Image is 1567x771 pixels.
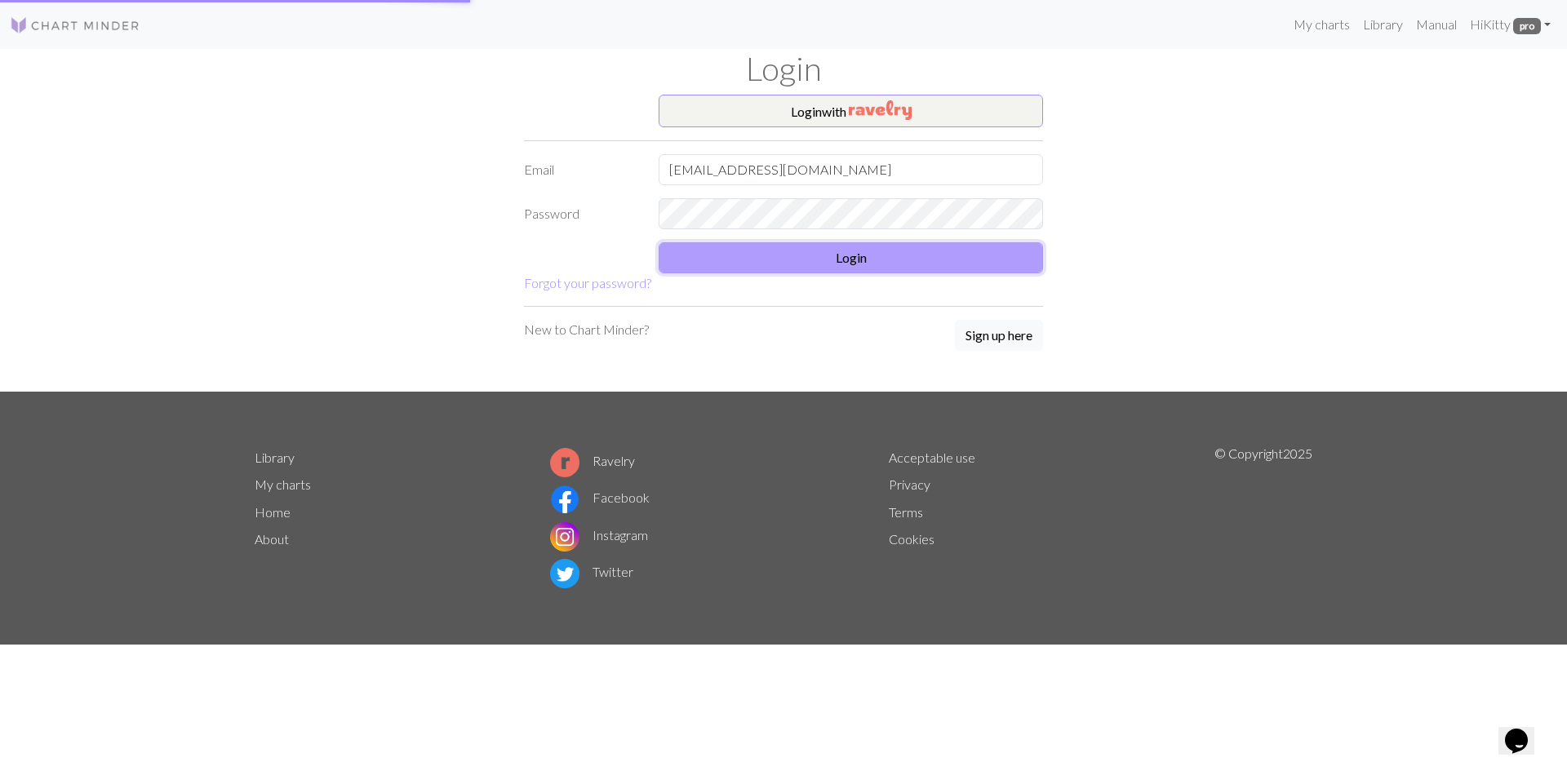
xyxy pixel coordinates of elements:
[1463,8,1557,41] a: HiKitty pro
[550,522,579,552] img: Instagram logo
[514,154,649,185] label: Email
[550,490,650,505] a: Facebook
[550,564,633,579] a: Twitter
[255,450,295,465] a: Library
[1513,18,1541,34] span: pro
[550,527,648,543] a: Instagram
[550,453,635,468] a: Ravelry
[255,504,291,520] a: Home
[550,485,579,514] img: Facebook logo
[255,476,311,492] a: My charts
[659,242,1043,273] button: Login
[955,320,1043,352] a: Sign up here
[255,531,289,547] a: About
[659,95,1043,127] button: Loginwith
[1356,8,1409,41] a: Library
[955,320,1043,351] button: Sign up here
[1287,8,1356,41] a: My charts
[514,198,649,229] label: Password
[10,16,140,35] img: Logo
[889,504,923,520] a: Terms
[889,450,975,465] a: Acceptable use
[550,559,579,588] img: Twitter logo
[524,275,651,290] a: Forgot your password?
[1214,444,1312,592] p: © Copyright 2025
[889,476,930,492] a: Privacy
[524,320,649,339] p: New to Chart Minder?
[1498,706,1551,755] iframe: chat widget
[1409,8,1463,41] a: Manual
[849,100,912,120] img: Ravelry
[889,531,934,547] a: Cookies
[245,49,1322,88] h1: Login
[550,448,579,477] img: Ravelry logo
